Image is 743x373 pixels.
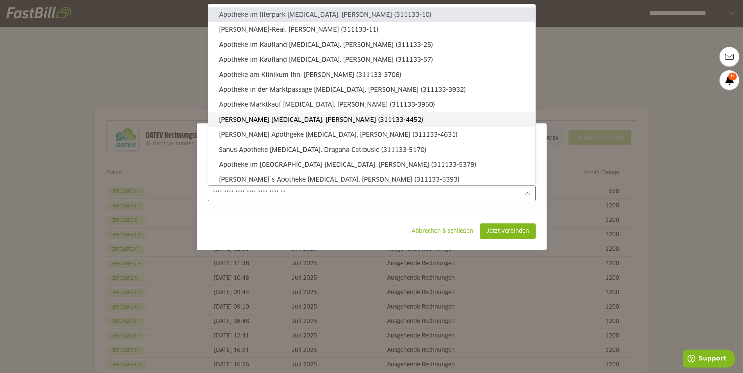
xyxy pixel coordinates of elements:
sl-option: Apotheke am Klinikum Ihn. [PERSON_NAME] (311133-3706) [208,68,535,82]
sl-option: Apotheke im Kaufland [MEDICAL_DATA]. [PERSON_NAME] (311133-57) [208,52,535,67]
sl-option: Apotheke im Illerpark [MEDICAL_DATA]. [PERSON_NAME] (311133-10) [208,7,535,22]
a: 6 [720,70,739,90]
iframe: Öffnet ein Widget, in dem Sie weitere Informationen finden [683,350,735,369]
sl-option: [PERSON_NAME]-Real, [PERSON_NAME] (311133-11) [208,22,535,37]
sl-button: Abbrechen & schließen [405,223,480,239]
sl-option: Sanus Apotheke [MEDICAL_DATA]. Dragana Catibusic (311133-5170) [208,143,535,157]
sl-button: Jetzt verbinden [480,223,536,239]
span: 6 [728,73,737,80]
sl-option: [PERSON_NAME] [MEDICAL_DATA]. [PERSON_NAME] (311133-4452) [208,112,535,127]
sl-option: [PERSON_NAME]`s Apotheke [MEDICAL_DATA]. [PERSON_NAME] (311133-5393) [208,172,535,187]
sl-option: [PERSON_NAME] Apothgeke [MEDICAL_DATA]. [PERSON_NAME] (311133-4631) [208,127,535,142]
sl-option: Apotheke im Kaufland [MEDICAL_DATA]. [PERSON_NAME] (311133-25) [208,37,535,52]
sl-option: Apotheke Marktkauf [MEDICAL_DATA]. [PERSON_NAME] (311133-3950) [208,97,535,112]
sl-option: Apotheke in der Marktpassage [MEDICAL_DATA]. [PERSON_NAME] (311133-3932) [208,82,535,97]
sl-option: Apotheke im [GEOGRAPHIC_DATA] [MEDICAL_DATA]. [PERSON_NAME] (311133-5379) [208,157,535,172]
